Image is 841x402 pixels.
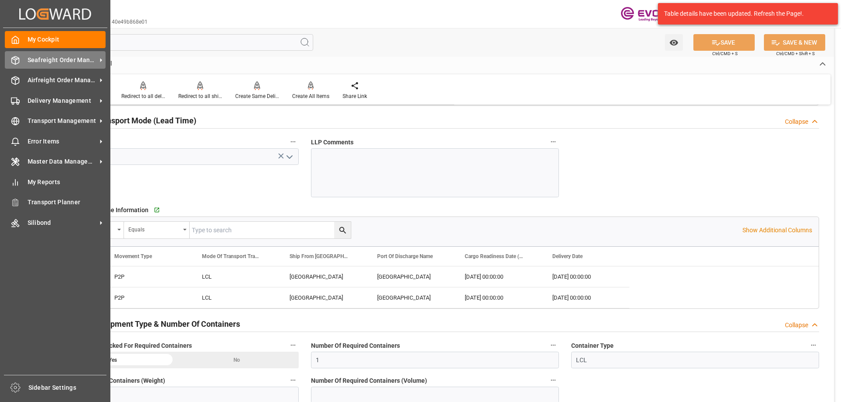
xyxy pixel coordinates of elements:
[51,318,240,330] h2: Challenging Equipment Type & Number Of Containers
[28,56,97,65] span: Seafreight Order Management
[279,266,367,287] div: [GEOGRAPHIC_DATA]
[51,115,196,126] h2: Challenging Transport Mode (Lead Time)
[776,50,815,57] span: Ctrl/CMD + Shift + S
[28,218,97,227] span: Silibond
[124,222,190,238] button: open menu
[290,253,348,259] span: Ship From [GEOGRAPHIC_DATA]
[334,222,351,238] button: search button
[5,173,106,190] a: My Reports
[454,287,542,308] div: [DATE] 00:00:00
[552,253,583,259] span: Delivery Date
[114,253,152,259] span: Movement Type
[785,321,808,330] div: Collapse
[28,35,106,44] span: My Cockpit
[282,150,295,164] button: open menu
[104,266,629,287] div: Press SPACE to select this row.
[548,374,559,386] button: Number Of Required Containers (Volume)
[202,253,261,259] span: Mode Of Transport Translation
[5,194,106,211] a: Transport Planner
[191,266,279,287] div: LCL
[279,287,367,308] div: [GEOGRAPHIC_DATA]
[571,341,614,350] span: Container Type
[454,266,542,287] div: [DATE] 00:00:00
[28,76,97,85] span: Airfreight Order Management
[28,96,97,105] span: Delivery Management
[287,136,299,147] button: Challenge Status
[40,34,313,51] input: Search Fields
[104,287,191,308] div: P2P
[190,222,351,238] input: Type to search
[343,92,367,100] div: Share Link
[51,352,175,368] div: Yes
[104,287,629,308] div: Press SPACE to select this row.
[5,31,106,48] a: My Cockpit
[377,253,433,259] span: Port Of Discharge Name
[191,287,279,308] div: LCL
[693,34,755,51] button: SAVE
[664,9,825,18] div: Table details have been updated. Refresh the Page!.
[465,253,523,259] span: Cargo Readiness Date (Shipping Date)
[28,383,107,392] span: Sidebar Settings
[542,287,629,308] div: [DATE] 00:00:00
[287,374,299,386] button: Number Of Required Containers (Weight)
[104,266,191,287] div: P2P
[28,116,97,126] span: Transport Management
[311,138,353,147] span: LLP Comments
[542,266,629,287] div: [DATE] 00:00:00
[742,226,812,235] p: Show Additional Columns
[292,92,329,100] div: Create All Items
[785,117,808,126] div: Collapse
[28,137,97,146] span: Error Items
[287,339,299,351] button: Text Information Checked For Required Containers
[548,339,559,351] button: Number Of Required Containers
[128,224,180,234] div: Equals
[808,339,819,351] button: Container Type
[28,178,106,187] span: My Reports
[367,266,454,287] div: [GEOGRAPHIC_DATA]
[764,34,825,51] button: SAVE & NEW
[51,341,192,350] span: Text Information Checked For Required Containers
[311,376,427,385] span: Number Of Required Containers (Volume)
[367,287,454,308] div: [GEOGRAPHIC_DATA]
[28,157,97,166] span: Master Data Management
[235,92,279,100] div: Create Same Delivery Date
[28,198,106,207] span: Transport Planner
[311,341,400,350] span: Number Of Required Containers
[121,92,165,100] div: Redirect to all deliveries
[621,7,678,22] img: Evonik-brand-mark-Deep-Purple-RGB.jpeg_1700498283.jpeg
[178,92,222,100] div: Redirect to all shipments
[548,136,559,147] button: LLP Comments
[712,50,738,57] span: Ctrl/CMD + S
[175,352,299,368] div: No
[665,34,683,51] button: open menu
